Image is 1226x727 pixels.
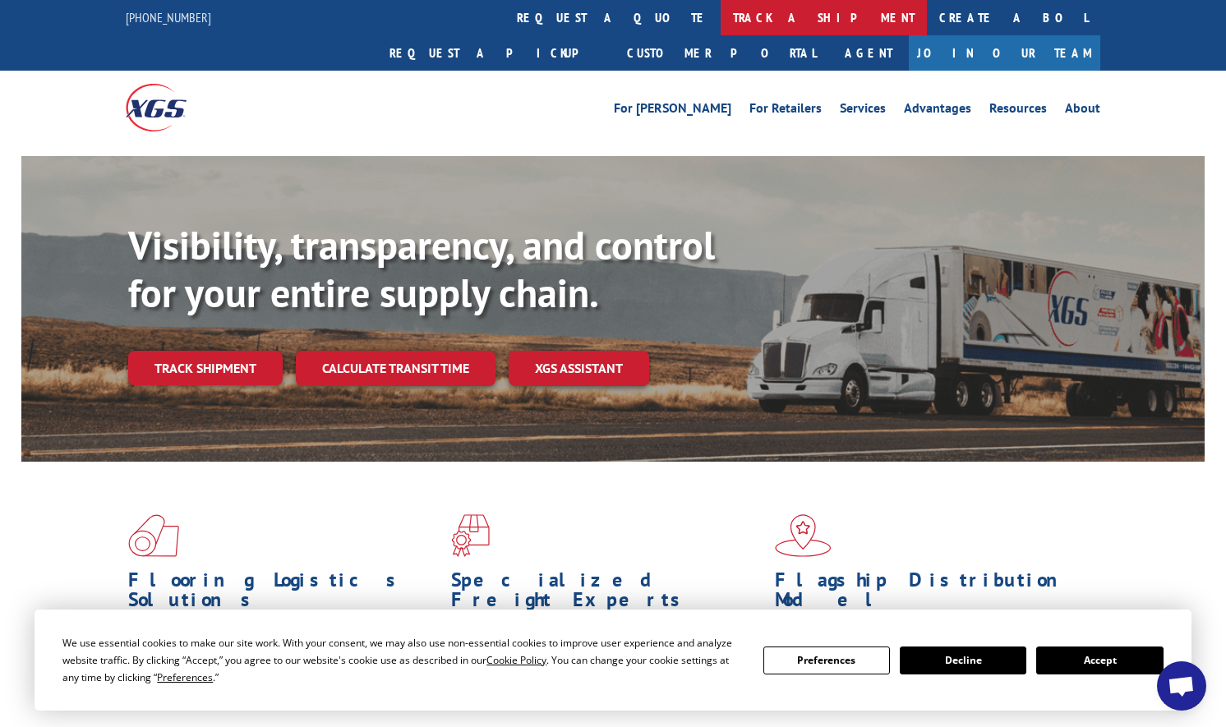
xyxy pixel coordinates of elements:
[900,646,1026,674] button: Decline
[62,634,743,686] div: We use essential cookies to make our site work. With your consent, we may also use non-essential ...
[451,514,490,557] img: xgs-icon-focused-on-flooring-red
[763,646,890,674] button: Preferences
[296,351,495,386] a: Calculate transit time
[904,102,971,120] a: Advantages
[614,102,731,120] a: For [PERSON_NAME]
[775,514,832,557] img: xgs-icon-flagship-distribution-model-red
[1065,102,1100,120] a: About
[128,351,283,385] a: Track shipment
[1036,646,1163,674] button: Accept
[840,102,886,120] a: Services
[35,610,1191,711] div: Cookie Consent Prompt
[486,653,546,667] span: Cookie Policy
[775,570,1085,618] h1: Flagship Distribution Model
[451,570,762,618] h1: Specialized Freight Experts
[157,670,213,684] span: Preferences
[749,102,822,120] a: For Retailers
[828,35,909,71] a: Agent
[126,9,211,25] a: [PHONE_NUMBER]
[377,35,615,71] a: Request a pickup
[128,219,715,318] b: Visibility, transparency, and control for your entire supply chain.
[1157,661,1206,711] div: Open chat
[128,514,179,557] img: xgs-icon-total-supply-chain-intelligence-red
[509,351,649,386] a: XGS ASSISTANT
[909,35,1100,71] a: Join Our Team
[989,102,1047,120] a: Resources
[128,570,439,618] h1: Flooring Logistics Solutions
[615,35,828,71] a: Customer Portal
